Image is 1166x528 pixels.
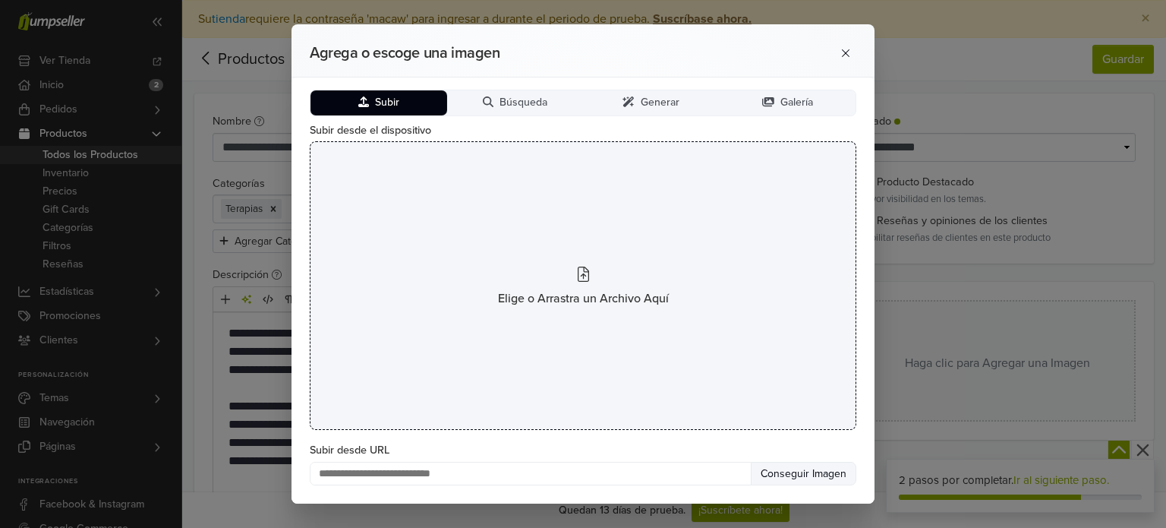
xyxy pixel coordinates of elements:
button: Generar [583,90,720,115]
label: Subir desde el dispositivo [310,122,856,139]
span: Elige o Arrastra un Archivo Aquí [498,289,669,308]
button: Búsqueda [447,90,584,115]
label: Subir desde URL [310,442,856,459]
button: Subir [310,90,447,115]
button: Galería [720,90,856,115]
span: Generar [641,96,679,109]
span: Subir [375,96,399,109]
h2: Agrega o escoge una imagen [310,44,774,62]
span: Imagen [809,467,846,480]
span: Búsqueda [499,96,547,109]
button: Conseguir Imagen [751,462,856,485]
span: Galería [780,96,813,109]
